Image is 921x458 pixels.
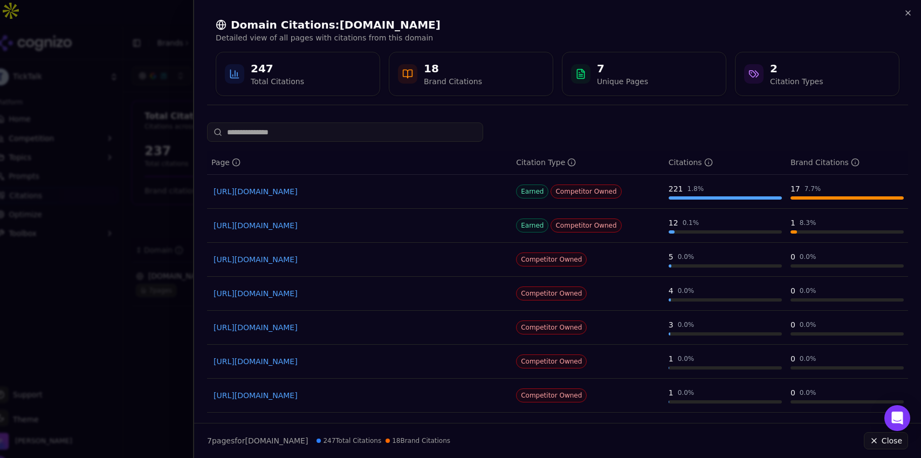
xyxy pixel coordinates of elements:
div: 12 [669,217,678,228]
div: 0.0 % [800,252,816,261]
th: page [207,151,512,175]
div: 1 [669,387,673,398]
div: 0 [791,353,795,364]
span: Competitor Owned [551,218,621,233]
div: 0.0 % [800,320,816,329]
a: [URL][DOMAIN_NAME] [214,356,505,367]
div: Data table [207,151,908,413]
div: 4 [669,285,673,296]
div: 7 [597,61,648,76]
button: Close [864,432,908,449]
div: 0 [791,251,795,262]
div: 1.8 % [688,184,704,193]
span: [DOMAIN_NAME] [245,436,308,445]
span: Earned [516,184,548,199]
a: [URL][DOMAIN_NAME] [214,220,505,231]
div: 0.0 % [678,388,695,397]
span: Competitor Owned [516,252,587,266]
th: totalCitationCount [664,151,786,175]
a: [URL][DOMAIN_NAME] [214,390,505,401]
span: 18 Brand Citations [386,436,450,445]
div: 3 [669,319,673,330]
div: 0.1 % [683,218,699,227]
div: 8.3 % [800,218,816,227]
p: page s for [207,435,308,446]
div: 0.0 % [678,354,695,363]
span: 247 Total Citations [317,436,381,445]
div: 0.0 % [678,320,695,329]
span: Competitor Owned [551,184,621,199]
div: Total Citations [251,76,304,87]
div: 0.0 % [800,388,816,397]
div: 0 [791,387,795,398]
div: 0.0 % [800,354,816,363]
div: Citation Type [516,157,576,168]
div: Unique Pages [597,76,648,87]
div: 18 [424,61,482,76]
a: [URL][DOMAIN_NAME] [214,322,505,333]
a: [URL][DOMAIN_NAME] [214,254,505,265]
p: Detailed view of all pages with citations from this domain [216,32,899,43]
div: 247 [251,61,304,76]
span: Competitor Owned [516,286,587,300]
div: 1 [791,217,795,228]
span: Competitor Owned [516,388,587,402]
div: 1 [669,353,673,364]
span: Earned [516,218,548,233]
a: [URL][DOMAIN_NAME] [214,288,505,299]
div: 5 [669,251,673,262]
div: 17 [791,183,800,194]
div: 0.0 % [678,286,695,295]
div: Page [211,157,240,168]
div: 221 [669,183,683,194]
span: Competitor Owned [516,320,587,334]
div: Citations [669,157,713,168]
div: 0 [791,285,795,296]
span: Competitor Owned [516,354,587,368]
div: Brand Citations [424,76,482,87]
div: 0 [791,319,795,330]
div: Brand Citations [791,157,860,168]
div: 2 [770,61,823,76]
div: Citation Types [770,76,823,87]
th: citationTypes [512,151,664,175]
span: 7 [207,436,212,445]
div: 0.0 % [678,252,695,261]
div: 0.0 % [800,286,816,295]
div: 7.7 % [805,184,821,193]
a: [URL][DOMAIN_NAME] [214,186,505,197]
th: brandCitationCount [786,151,908,175]
h2: Domain Citations: [DOMAIN_NAME] [216,17,899,32]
